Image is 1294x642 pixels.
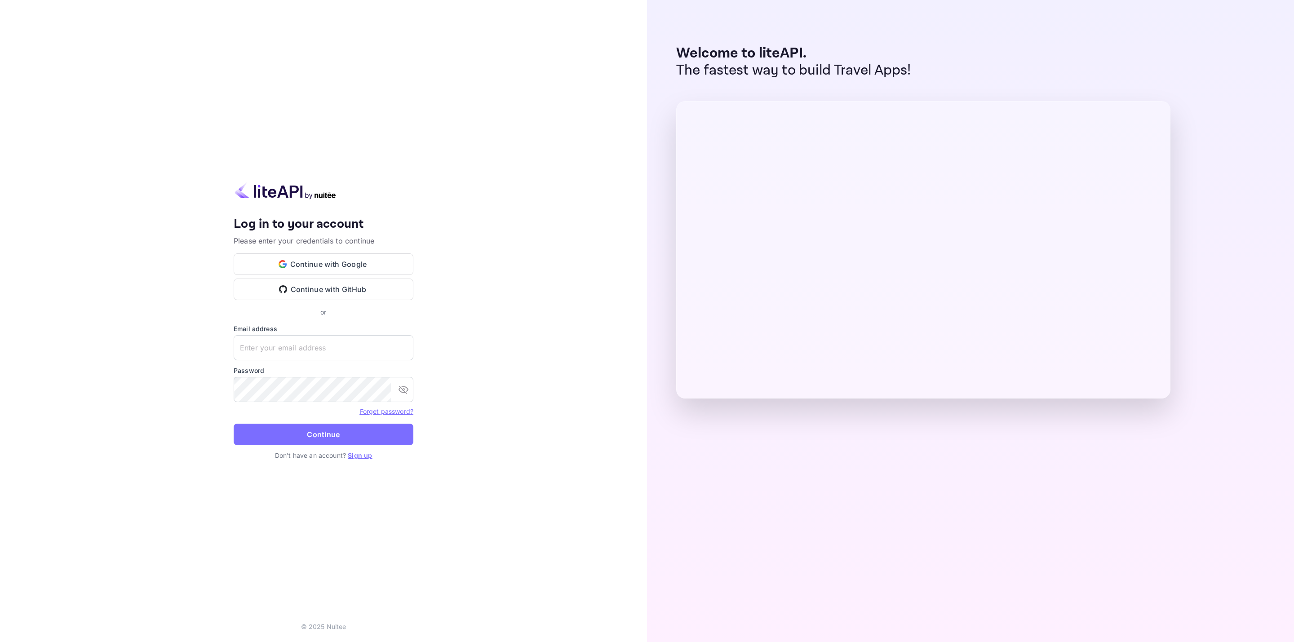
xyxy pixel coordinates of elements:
[676,62,911,79] p: The fastest way to build Travel Apps!
[348,452,372,459] a: Sign up
[234,217,413,232] h4: Log in to your account
[234,182,337,199] img: liteapi
[234,424,413,445] button: Continue
[234,451,413,460] p: Don't have an account?
[320,307,326,317] p: or
[234,366,413,375] label: Password
[360,407,413,416] a: Forget password?
[234,324,413,333] label: Email address
[360,407,413,415] a: Forget password?
[676,45,911,62] p: Welcome to liteAPI.
[234,335,413,360] input: Enter your email address
[394,381,412,398] button: toggle password visibility
[234,279,413,300] button: Continue with GitHub
[234,253,413,275] button: Continue with Google
[676,101,1170,398] img: liteAPI Dashboard Preview
[301,622,346,631] p: © 2025 Nuitee
[234,235,413,246] p: Please enter your credentials to continue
